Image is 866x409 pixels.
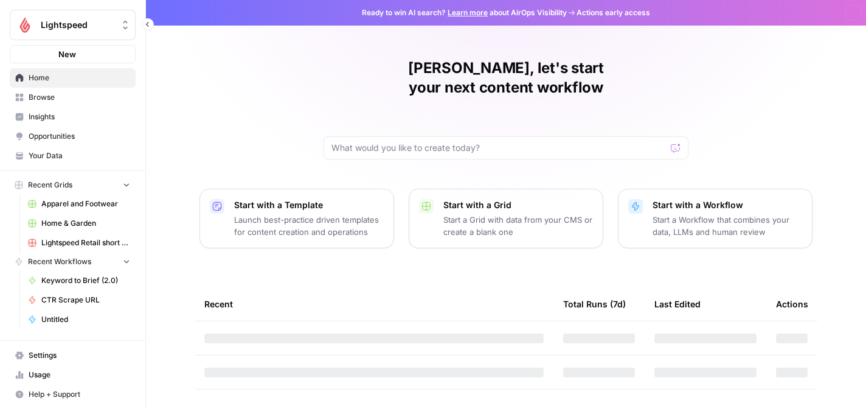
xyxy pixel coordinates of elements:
span: Usage [29,369,130,380]
span: CTR Scrape URL [41,295,130,306]
p: Start with a Template [234,199,384,211]
a: Lightspeed Retail short form ad copy - Agnostic [23,233,136,253]
span: Apparel and Footwear [41,198,130,209]
span: Keyword to Brief (2.0) [41,275,130,286]
a: Untitled [23,310,136,329]
p: Start with a Grid [443,199,593,211]
span: Untitled [41,314,130,325]
span: Your Data [29,150,130,161]
a: Browse [10,88,136,107]
a: Keyword to Brief (2.0) [23,271,136,290]
span: New [58,48,76,60]
a: Usage [10,365,136,385]
button: Recent Workflows [10,253,136,271]
a: Your Data [10,146,136,166]
span: Recent Grids [28,180,72,191]
a: Insights [10,107,136,127]
div: Last Edited [654,287,701,321]
a: Opportunities [10,127,136,146]
button: Start with a TemplateLaunch best-practice driven templates for content creation and operations [199,189,394,248]
div: Recent [204,287,544,321]
p: Start with a Workflow [653,199,802,211]
button: Start with a GridStart a Grid with data from your CMS or create a blank one [409,189,603,248]
span: Browse [29,92,130,103]
a: Learn more [448,8,488,17]
span: Recent Workflows [28,256,91,267]
h1: [PERSON_NAME], let's start your next content workflow [324,58,688,97]
button: Recent Grids [10,176,136,194]
span: Home [29,72,130,83]
p: Start a Workflow that combines your data, LLMs and human review [653,214,802,238]
div: Total Runs (7d) [563,287,626,321]
span: Opportunities [29,131,130,142]
a: Apparel and Footwear [23,194,136,214]
button: New [10,45,136,63]
button: Start with a WorkflowStart a Workflow that combines your data, LLMs and human review [618,189,812,248]
input: What would you like to create today? [331,142,666,154]
a: Home [10,68,136,88]
span: Lightspeed [41,19,114,31]
a: Settings [10,346,136,365]
span: Lightspeed Retail short form ad copy - Agnostic [41,237,130,248]
span: Ready to win AI search? about AirOps Visibility [362,7,567,18]
a: Home & Garden [23,214,136,233]
a: CTR Scrape URL [23,290,136,310]
div: Actions [776,287,808,321]
span: Help + Support [29,389,130,400]
span: Settings [29,350,130,361]
p: Launch best-practice driven templates for content creation and operations [234,214,384,238]
span: Home & Garden [41,218,130,229]
button: Workspace: Lightspeed [10,10,136,40]
button: Help + Support [10,385,136,404]
span: Insights [29,111,130,122]
p: Start a Grid with data from your CMS or create a blank one [443,214,593,238]
img: Lightspeed Logo [14,14,36,36]
span: Actions early access [577,7,650,18]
